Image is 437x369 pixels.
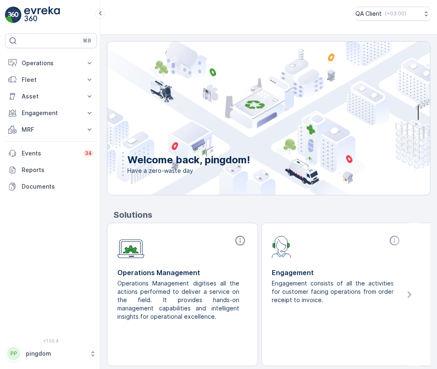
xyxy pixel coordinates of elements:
button: QA Client(+03:00) [355,7,430,21]
p: ( +03:00 ) [385,10,406,17]
button: Operations [5,55,97,71]
p: Operations Management digitises all the actions performed to deliver a service on the field. It p... [117,279,241,321]
p: Welcome back, pingdom! [127,153,250,167]
button: MRF [5,121,97,138]
p: Engagement consists of all the activities for customer facing operations from order receipt to in... [272,279,395,304]
div: PP [7,347,20,360]
p: QA Client [355,10,382,18]
img: module-icon [117,235,144,258]
button: PPpingdom [5,345,97,362]
p: Fleet [22,76,80,84]
p: Operations Management [117,268,248,278]
p: Documents [22,182,94,191]
p: pingdom [26,349,85,358]
button: Engagement [5,105,97,121]
p: ⌘B [83,37,91,44]
a: Events34 [5,145,97,162]
p: Solutions [114,209,430,221]
a: Reports [5,162,97,178]
button: Fleet [5,71,97,88]
p: Engagement [22,109,80,117]
img: module-icon [272,235,291,258]
p: Engagement [272,268,402,278]
button: Asset [5,88,97,105]
p: MRF [22,125,80,134]
p: Reports [22,166,94,174]
img: logo_light-DOdMpM7g.png [24,7,60,23]
img: logo [5,7,22,23]
p: Asset [22,92,80,101]
img: city illustration [70,42,430,195]
span: v 1.50.4 [5,338,97,343]
p: 34 [85,150,92,157]
p: Events [22,149,78,157]
p: Operations [22,59,80,67]
span: Have a zero-waste day [127,167,250,175]
a: Documents [5,178,97,195]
